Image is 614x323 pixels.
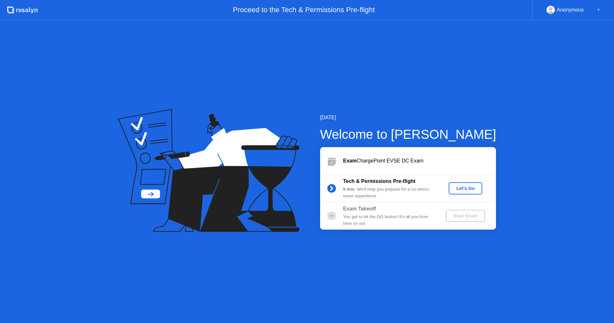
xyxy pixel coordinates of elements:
div: ChargePoint EVSE DC Exam [343,157,496,165]
b: Exam [343,158,357,163]
button: Let's Go [449,182,482,194]
div: You get to hit the GO button! It’s all you from here on out [343,214,435,227]
button: Start Exam [446,210,485,222]
b: Exam Takeoff [343,206,376,211]
div: ▼ [597,6,600,14]
div: Welcome to [PERSON_NAME] [320,125,496,144]
b: Tech & Permissions Pre-flight [343,178,415,184]
div: Start Exam [448,213,483,218]
div: Let's Go [451,186,480,191]
div: Anonymous [557,6,584,14]
div: [DATE] [320,114,496,122]
div: : We’ll help you prepare for a no-stress exam experience [343,186,435,199]
b: 5 min [343,187,355,192]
